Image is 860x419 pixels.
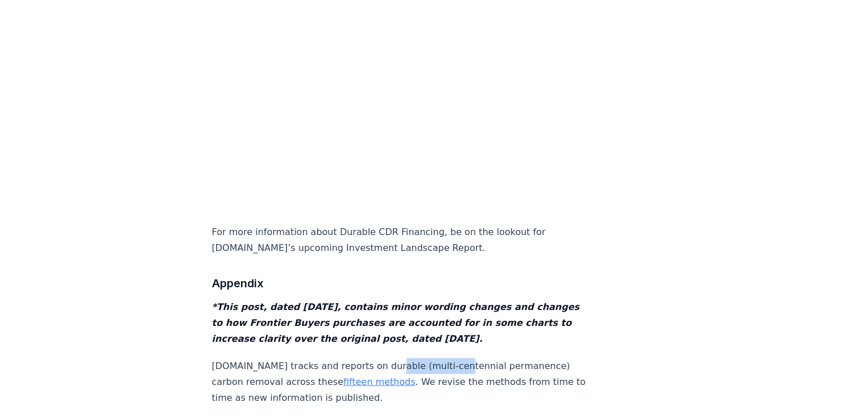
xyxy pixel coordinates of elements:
[212,274,588,292] h3: Appendix
[343,376,416,387] a: fifteen methods
[212,224,588,256] p: For more information about Durable CDR Financing, be on the lookout for [DOMAIN_NAME]’s upcoming ...
[212,301,580,344] em: *This post, dated [DATE], contains minor wording changes and changes to how Frontier Buyers purch...
[212,358,588,406] p: [DOMAIN_NAME] tracks and reports on durable (multi-centennial permanence) carbon removal across t...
